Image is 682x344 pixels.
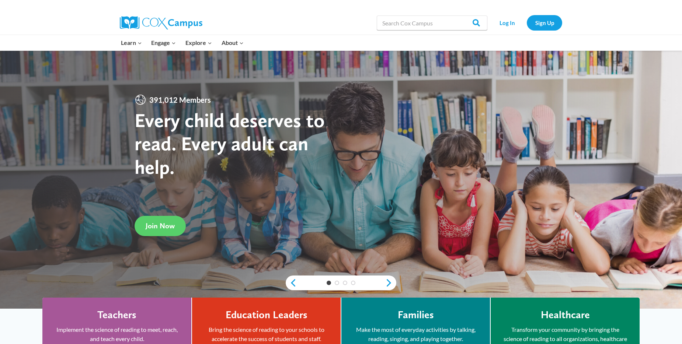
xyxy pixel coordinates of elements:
span: Join Now [146,221,175,230]
span: Explore [185,38,212,48]
nav: Primary Navigation [116,35,248,50]
img: Cox Campus [120,16,202,29]
p: Implement the science of reading to meet, reach, and teach every child. [53,325,180,344]
a: Log In [491,15,523,30]
strong: Every child deserves to read. Every adult can help. [135,108,325,178]
span: 391,012 Members [146,94,214,106]
input: Search Cox Campus [377,15,487,30]
a: 3 [343,281,347,285]
div: content slider buttons [286,275,396,290]
p: Bring the science of reading to your schools to accelerate the success of students and staff. [203,325,330,344]
a: 4 [351,281,355,285]
span: Learn [121,38,142,48]
h4: Healthcare [541,309,590,321]
a: 1 [327,281,331,285]
a: 2 [335,281,339,285]
a: previous [286,278,297,287]
h4: Teachers [97,309,136,321]
a: Sign Up [527,15,562,30]
nav: Secondary Navigation [491,15,562,30]
p: Make the most of everyday activities by talking, reading, singing, and playing together. [352,325,479,344]
span: About [222,38,244,48]
span: Engage [151,38,176,48]
h4: Education Leaders [226,309,307,321]
a: next [385,278,396,287]
a: Join Now [135,216,186,236]
h4: Families [398,309,434,321]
